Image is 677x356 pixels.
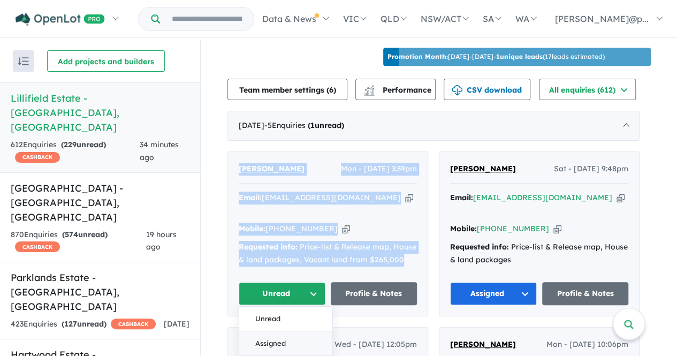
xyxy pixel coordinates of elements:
div: 423 Enquir ies [11,318,156,331]
span: [PERSON_NAME] [450,164,516,173]
span: CASHBACK [111,319,156,329]
button: Team member settings (6) [227,79,347,100]
img: sort.svg [18,57,29,65]
button: Copy [617,192,625,203]
button: Performance [355,79,436,100]
span: [PERSON_NAME]@p... [555,13,649,24]
span: [PERSON_NAME] [450,339,516,349]
a: [PHONE_NUMBER] [477,224,549,233]
button: Copy [342,223,350,234]
p: [DATE] - [DATE] - ( 17 leads estimated) [387,52,605,62]
a: Profile & Notes [331,282,417,305]
a: Profile & Notes [542,282,629,305]
a: [PERSON_NAME] [239,163,305,176]
a: [PHONE_NUMBER] [265,224,338,233]
strong: Requested info: [239,242,298,252]
span: [PERSON_NAME] [239,164,305,173]
b: 1 unique leads [496,52,543,60]
span: Performance [366,85,431,95]
strong: Mobile: [239,224,265,233]
h5: Lillifield Estate - [GEOGRAPHIC_DATA] , [GEOGRAPHIC_DATA] [11,91,189,134]
strong: Email: [239,193,262,202]
div: 612 Enquir ies [11,139,140,164]
span: 34 minutes ago [140,140,179,162]
img: Openlot PRO Logo White [16,13,105,26]
div: Price-list & Release map, House & land packages, Vacant land from $265,000 [239,241,417,267]
span: 574 [65,230,78,239]
a: [PERSON_NAME] [450,338,516,351]
span: 19 hours ago [146,230,177,252]
span: CASHBACK [15,152,60,163]
span: Mon - [DATE] 3:39pm [341,163,417,176]
span: 229 [64,140,77,149]
h5: Parklands Estate - [GEOGRAPHIC_DATA] , [GEOGRAPHIC_DATA] [11,270,189,314]
span: 1 [310,120,315,130]
a: [EMAIL_ADDRESS][DOMAIN_NAME] [262,193,401,202]
button: Copy [553,223,561,234]
div: [DATE] [227,111,640,141]
span: [DATE] [164,319,189,329]
a: [PERSON_NAME] [450,163,516,176]
strong: Requested info: [450,242,509,252]
a: [EMAIL_ADDRESS][DOMAIN_NAME] [473,193,612,202]
span: 6 [329,85,333,95]
img: download icon [452,85,462,96]
button: Assigned [239,331,332,356]
button: Assigned [450,282,537,305]
button: All enquiries (612) [539,79,636,100]
span: CASHBACK [15,241,60,252]
span: Sat - [DATE] 9:48pm [554,163,628,176]
button: Unread [239,307,332,331]
strong: ( unread) [308,120,344,130]
h5: [GEOGRAPHIC_DATA] - [GEOGRAPHIC_DATA] , [GEOGRAPHIC_DATA] [11,181,189,224]
button: Copy [405,192,413,203]
span: 127 [64,319,77,329]
img: bar-chart.svg [364,88,375,95]
div: Price-list & Release map, House & land packages [450,241,628,267]
span: Wed - [DATE] 12:05pm [334,338,417,351]
button: Add projects and builders [47,50,165,72]
strong: ( unread) [62,319,107,329]
strong: Mobile: [450,224,477,233]
strong: ( unread) [61,140,106,149]
div: 870 Enquir ies [11,229,146,254]
span: Mon - [DATE] 10:06pm [546,338,628,351]
strong: Email: [450,193,473,202]
img: line-chart.svg [364,85,374,91]
button: Unread [239,282,325,305]
span: - 5 Enquir ies [264,120,344,130]
strong: ( unread) [62,230,108,239]
b: Promotion Month: [387,52,448,60]
button: CSV download [444,79,530,100]
input: Try estate name, suburb, builder or developer [162,7,252,31]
